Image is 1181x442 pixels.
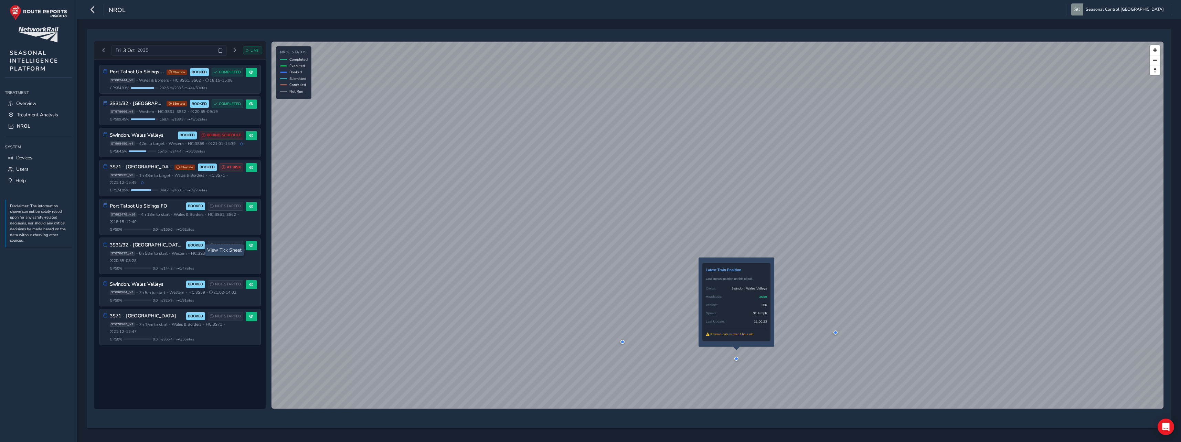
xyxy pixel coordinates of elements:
[5,98,72,109] a: Overview
[207,133,241,138] span: BEHIND SCHEDULE
[5,142,72,152] div: System
[110,329,137,334] span: 21:12 - 12:47
[136,291,138,294] span: •
[1086,3,1164,15] span: Seasonal Control [GEOGRAPHIC_DATA]
[706,310,716,317] span: Speed:
[10,203,68,244] p: Disclaimer: The information shown can not be solely relied upon for any safety-related decisions,...
[226,173,228,177] span: •
[160,85,207,91] span: 202.6 mi / 238.5 mi • 44 / 50 sites
[110,322,135,327] span: ST878563_v7
[219,101,241,107] span: COMPLETED
[139,290,165,295] span: 7h 5m to start
[110,78,135,83] span: ST882444_v5
[123,47,135,54] span: 3 Oct
[110,266,123,271] span: GPS 0 %
[110,298,123,303] span: GPS 0 %
[110,149,127,154] span: GPS 64.5 %
[174,165,195,170] span: 42m late
[5,175,72,186] a: Help
[188,203,203,209] span: BOOKED
[191,109,218,114] span: 20:55 - 09:19
[158,109,186,114] span: HC: 3S31, 3S32
[116,47,121,53] span: Fri
[1150,45,1160,55] button: Zoom in
[208,212,236,217] span: HC: 3S61, 3S62
[706,285,716,292] span: Circuit:
[189,290,205,295] span: HC: 3S59
[706,302,717,308] span: Vehicle:
[229,46,241,55] button: Next day
[1150,65,1160,75] button: Reset bearing to north
[706,318,725,325] span: Last Update:
[188,243,203,248] span: BOOKED
[206,173,207,177] span: •
[136,323,138,326] span: •
[139,251,168,256] span: 6h 58m to start
[5,152,72,164] a: Devices
[110,290,135,295] span: ST898504_v3
[289,70,302,75] span: Booked
[110,251,135,256] span: ST878625_v3
[98,46,109,55] button: Previous day
[732,285,767,292] span: Swindon, Wales Valleys
[224,323,225,326] span: •
[110,85,129,91] span: GPS 84.93 %
[180,133,195,138] span: BOOKED
[167,291,168,294] span: •
[219,70,241,75] span: COMPLETED
[110,69,164,75] h3: Port Talbot Up Sidings ThO
[16,155,32,161] span: Devices
[186,291,187,294] span: •
[110,212,137,217] span: ST882478_v10
[136,78,138,82] span: •
[172,322,201,327] span: Wales & Borders
[110,337,123,342] span: GPS 0 %
[251,48,259,53] span: LIVE
[160,117,207,122] span: 168.4 mi / 188.3 mi • 49 / 52 sites
[188,141,204,146] span: HC: 3S59
[203,78,204,82] span: •
[109,6,126,15] span: NROL
[110,164,172,170] h3: 3S71 - [GEOGRAPHIC_DATA]
[289,89,303,94] span: Not Run
[221,252,222,255] span: •
[169,323,170,326] span: •
[227,165,241,170] span: AT RISK
[171,213,172,217] span: •
[215,203,241,209] span: NOT STARTED
[110,180,137,185] span: 21:12 - 15:45
[759,293,767,300] span: 3S59
[110,101,164,107] h3: 3S31/32 - [GEOGRAPHIC_DATA], [GEOGRAPHIC_DATA] [GEOGRAPHIC_DATA] & [GEOGRAPHIC_DATA]
[280,50,308,55] h4: NROL Status
[139,109,154,114] span: Western
[110,219,137,224] span: 18:15 - 12:40
[158,149,205,154] span: 157.6 mi / 244.4 mi • 50 / 68 sites
[289,82,306,87] span: Cancelled
[136,142,138,146] span: •
[169,141,183,146] span: Western
[215,282,241,287] span: NOT STARTED
[170,78,171,82] span: •
[110,188,129,193] span: GPS 74.85 %
[209,141,236,146] span: 21:01 - 14:39
[1158,419,1174,435] div: Open Intercom Messenger
[15,177,26,184] span: Help
[110,109,135,114] span: ST878606_v4
[754,318,767,325] span: 11:00:23
[5,87,72,98] div: Treatment
[169,252,170,255] span: •
[215,314,241,319] span: NOT STARTED
[139,173,170,178] span: 1h 48m to target
[16,166,29,172] span: Users
[205,78,233,83] span: 18:15 - 15:08
[169,290,184,295] span: Western
[174,212,203,217] span: Wales & Borders
[110,227,123,232] span: GPS 0 %
[289,76,306,81] span: Submitted
[706,331,767,338] div: ⚠️ Position data is over 1 hour old
[215,243,241,248] span: NOT STARTED
[206,322,222,327] span: HC: 3S71
[188,110,189,114] span: •
[200,165,215,170] span: BOOKED
[203,323,204,326] span: •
